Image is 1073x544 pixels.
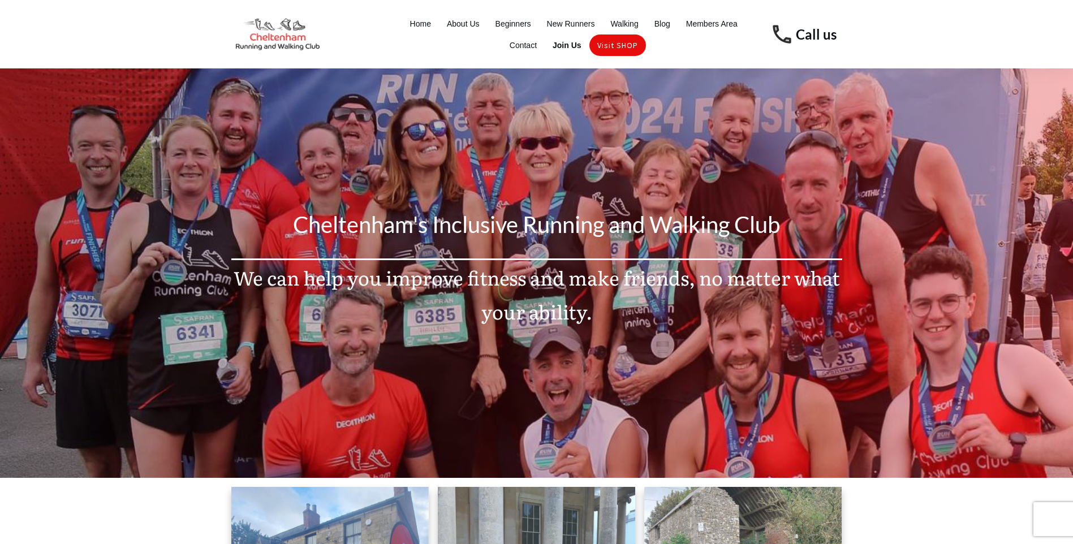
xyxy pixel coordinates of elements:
a: Walking [610,16,638,32]
a: Call us [796,26,837,42]
a: Members Area [686,16,738,32]
a: Blog [654,16,670,32]
p: We can help you improve fitness and make friends, no matter what your ability. [232,261,842,342]
a: New Runners [547,16,595,32]
a: Visit SHOP [597,37,638,53]
img: Cheltenham Running and Walking Club Logo [231,16,324,53]
a: Join Us [553,37,581,53]
a: About Us [447,16,480,32]
a: Home [410,16,431,32]
a: Beginners [495,16,531,32]
p: Cheltenham's Inclusive Running and Walking Club [232,205,842,258]
a: Contact [510,37,537,53]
